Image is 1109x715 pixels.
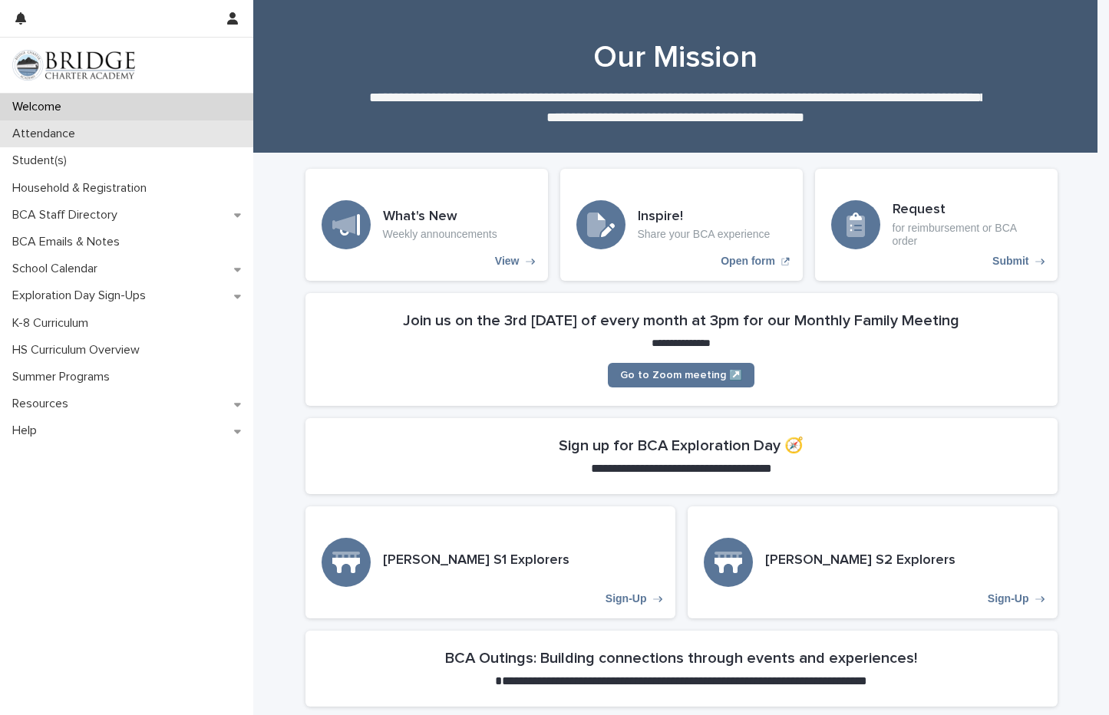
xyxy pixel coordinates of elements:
a: Sign-Up [305,506,675,618]
p: for reimbursement or BCA order [893,222,1041,248]
p: Help [6,423,49,438]
p: Open form [721,255,775,268]
p: Sign-Up [988,592,1029,605]
p: BCA Emails & Notes [6,235,132,249]
p: HS Curriculum Overview [6,343,152,357]
a: Submit [815,169,1058,281]
p: Household & Registration [6,181,159,196]
p: School Calendar [6,262,110,276]
p: Summer Programs [6,370,122,384]
p: Resources [6,397,81,411]
p: Exploration Day Sign-Ups [6,288,158,303]
span: Go to Zoom meeting ↗️ [620,370,742,381]
a: View [305,169,548,281]
h2: Join us on the 3rd [DATE] of every month at 3pm for our Monthly Family Meeting [403,311,959,330]
p: BCA Staff Directory [6,208,130,222]
p: K-8 Curriculum [6,316,101,331]
p: Welcome [6,100,74,114]
p: Submit [992,255,1028,268]
p: View [495,255,520,268]
h2: Sign up for BCA Exploration Day 🧭 [559,437,804,455]
a: Open form [560,169,803,281]
h1: Our Mission [299,39,1051,76]
p: Student(s) [6,153,79,168]
p: Sign-Up [606,592,647,605]
p: Share your BCA experience [638,228,771,241]
p: Attendance [6,127,87,141]
img: V1C1m3IdTEidaUdm9Hs0 [12,50,135,81]
p: Weekly announcements [383,228,497,241]
h3: Inspire! [638,209,771,226]
h3: [PERSON_NAME] S1 Explorers [383,552,569,569]
h3: Request [893,202,1041,219]
a: Go to Zoom meeting ↗️ [608,363,754,387]
h2: BCA Outings: Building connections through events and experiences! [445,649,917,667]
a: Sign-Up [688,506,1058,618]
h3: [PERSON_NAME] S2 Explorers [765,552,956,569]
h3: What's New [383,209,497,226]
